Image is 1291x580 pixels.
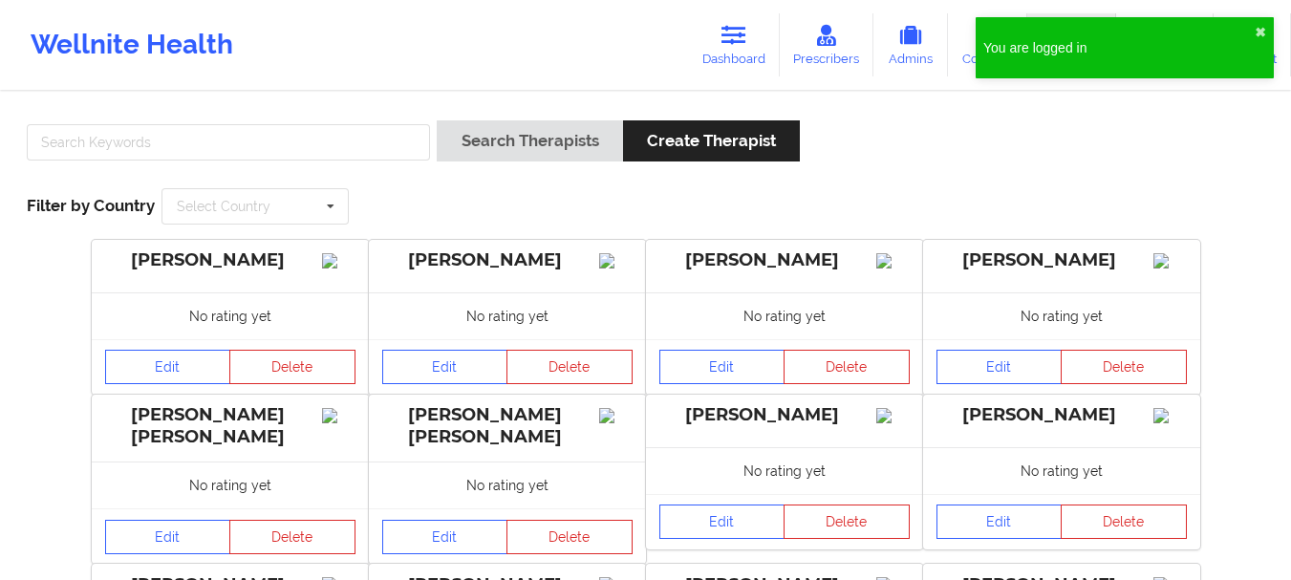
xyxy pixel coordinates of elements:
[369,462,646,508] div: No rating yet
[105,249,355,271] div: [PERSON_NAME]
[780,13,874,76] a: Prescribers
[948,13,1027,76] a: Coaches
[599,408,633,423] img: Image%2Fplaceholer-image.png
[646,292,923,339] div: No rating yet
[646,447,923,494] div: No rating yet
[229,520,355,554] button: Delete
[322,408,355,423] img: Image%2Fplaceholer-image.png
[322,253,355,269] img: Image%2Fplaceholer-image.png
[92,292,369,339] div: No rating yet
[923,447,1200,494] div: No rating yet
[105,520,231,554] a: Edit
[27,196,155,215] span: Filter by Country
[983,38,1255,57] div: You are logged in
[659,505,785,539] a: Edit
[876,253,910,269] img: Image%2Fplaceholer-image.png
[923,292,1200,339] div: No rating yet
[382,249,633,271] div: [PERSON_NAME]
[506,520,633,554] button: Delete
[229,350,355,384] button: Delete
[1061,350,1187,384] button: Delete
[936,249,1187,271] div: [PERSON_NAME]
[382,520,508,554] a: Edit
[437,120,622,161] button: Search Therapists
[936,350,1063,384] a: Edit
[506,350,633,384] button: Delete
[599,253,633,269] img: Image%2Fplaceholer-image.png
[784,505,910,539] button: Delete
[936,505,1063,539] a: Edit
[1153,408,1187,423] img: Image%2Fplaceholer-image.png
[659,350,785,384] a: Edit
[1255,25,1266,40] button: close
[105,404,355,448] div: [PERSON_NAME] [PERSON_NAME]
[623,120,800,161] button: Create Therapist
[688,13,780,76] a: Dashboard
[105,350,231,384] a: Edit
[382,350,508,384] a: Edit
[92,462,369,508] div: No rating yet
[876,408,910,423] img: Image%2Fplaceholer-image.png
[873,13,948,76] a: Admins
[659,404,910,426] div: [PERSON_NAME]
[784,350,910,384] button: Delete
[1153,253,1187,269] img: Image%2Fplaceholer-image.png
[1061,505,1187,539] button: Delete
[659,249,910,271] div: [PERSON_NAME]
[382,404,633,448] div: [PERSON_NAME] [PERSON_NAME]
[936,404,1187,426] div: [PERSON_NAME]
[177,200,270,213] div: Select Country
[369,292,646,339] div: No rating yet
[27,124,430,161] input: Search Keywords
